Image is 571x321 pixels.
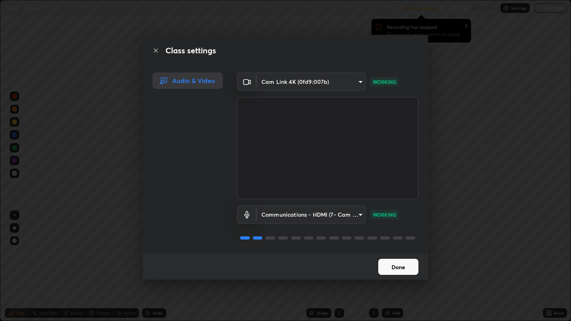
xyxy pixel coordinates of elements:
p: WORKING [373,78,396,85]
div: Audio & Video [153,73,222,89]
button: Done [378,259,418,275]
h2: Class settings [165,45,216,57]
div: Cam Link 4K (0fd9:007b) [257,73,365,91]
p: WORKING [373,211,396,218]
div: Cam Link 4K (0fd9:007b) [257,205,365,223]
